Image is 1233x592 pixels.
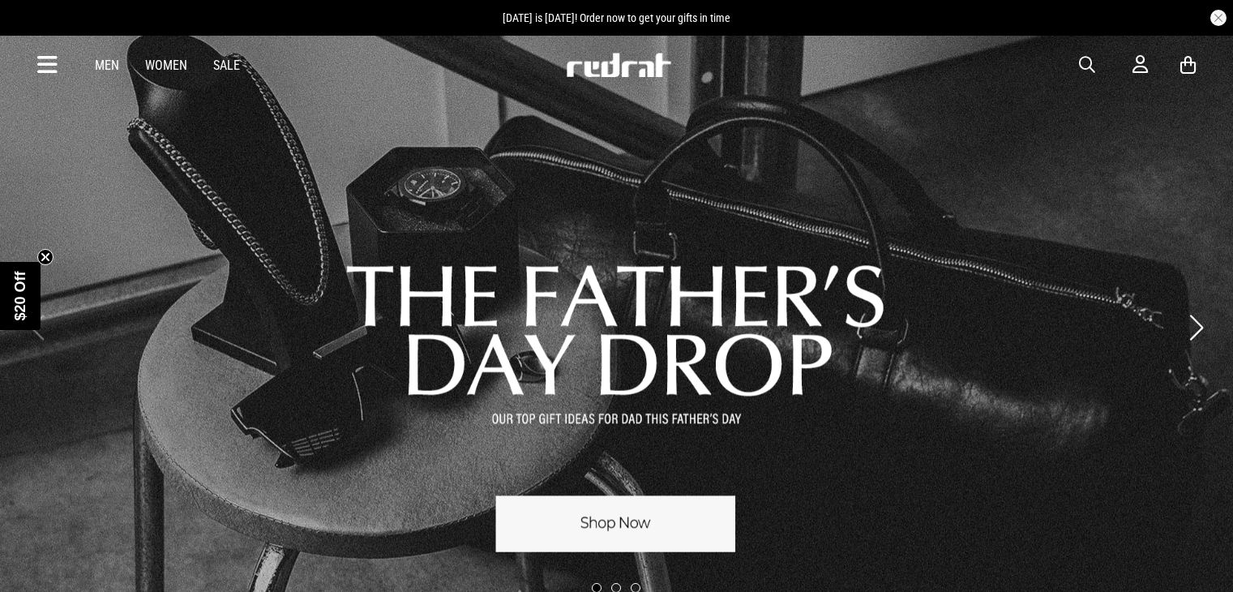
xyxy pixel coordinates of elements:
a: Women [145,58,187,73]
img: Redrat logo [565,53,672,77]
span: [DATE] is [DATE]! Order now to get your gifts in time [503,11,730,24]
a: Sale [213,58,240,73]
button: Close teaser [37,249,54,265]
button: Next slide [1185,310,1207,345]
a: Men [95,58,119,73]
span: $20 Off [12,271,28,320]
